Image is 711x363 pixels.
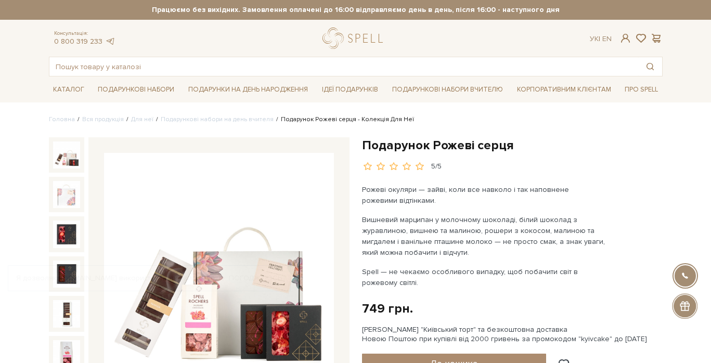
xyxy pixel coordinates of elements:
a: logo [322,28,387,49]
a: Подарункові набори [94,82,178,98]
p: Рожеві окуляри — зайві, коли все навколо і так наповнене рожевими відтінками. [362,184,606,206]
img: Подарунок Рожеві серця [53,181,80,208]
div: Я дозволяю [DOMAIN_NAME] використовувати [8,274,290,283]
a: Про Spell [620,82,662,98]
img: Подарунок Рожеві серця [53,261,80,288]
div: 5/5 [431,162,442,172]
span: Консультація: [54,30,115,37]
p: Spell — не чекаємо особливого випадку, щоб побачити світ в рожевому світлі. [362,266,606,288]
a: Подарунки на День народження [184,82,312,98]
a: Подарункові набори на день вчителя [161,115,274,123]
input: Пошук товару у каталозі [49,57,638,76]
button: Пошук товару у каталозі [638,57,662,76]
a: Ідеї подарунків [318,82,382,98]
a: Погоджуюсь [229,274,282,283]
div: 749 грн. [362,301,413,317]
h1: Подарунок Рожеві серця [362,137,663,153]
a: Подарункові набори Вчителю [388,81,507,98]
a: Корпоративним клієнтам [513,82,615,98]
a: Головна [49,115,75,123]
div: [PERSON_NAME] "Київський торт" та безкоштовна доставка Новою Поштою при купівлі від 2000 гривень ... [362,325,663,344]
span: | [599,34,600,43]
a: En [602,34,612,43]
a: Для неї [131,115,153,123]
li: Подарунок Рожеві серця - Колекція Для Неї [274,115,414,124]
strong: Працюємо без вихідних. Замовлення оплачені до 16:00 відправляємо день в день, після 16:00 - насту... [49,5,663,15]
img: Подарунок Рожеві серця [53,221,80,248]
a: Каталог [49,82,88,98]
img: Подарунок Рожеві серця [53,141,80,168]
a: файли cookie [178,274,225,282]
a: telegram [105,37,115,46]
div: Ук [590,34,612,44]
a: Вся продукція [82,115,124,123]
a: 0 800 319 233 [54,37,102,46]
p: Вишневий марципан у молочному шоколаді, білий шоколад з журавлиною, вишнею та малиною, рошери з к... [362,214,606,258]
img: Подарунок Рожеві серця [53,300,80,327]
